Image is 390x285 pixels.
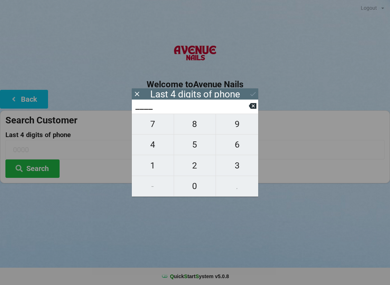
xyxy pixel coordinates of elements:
span: 9 [216,117,258,132]
button: 8 [174,114,216,135]
span: 0 [174,179,216,194]
span: 6 [216,137,258,152]
button: 6 [216,135,258,155]
span: 7 [132,117,174,132]
button: 5 [174,135,216,155]
span: 8 [174,117,216,132]
span: 1 [132,158,174,173]
button: 0 [174,176,216,197]
span: 2 [174,158,216,173]
span: 4 [132,137,174,152]
button: 3 [216,155,258,176]
span: 3 [216,158,258,173]
div: Last 4 digits of phone [150,91,240,98]
button: 9 [216,114,258,135]
button: 4 [132,135,174,155]
button: 2 [174,155,216,176]
button: 7 [132,114,174,135]
span: 5 [174,137,216,152]
button: 1 [132,155,174,176]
